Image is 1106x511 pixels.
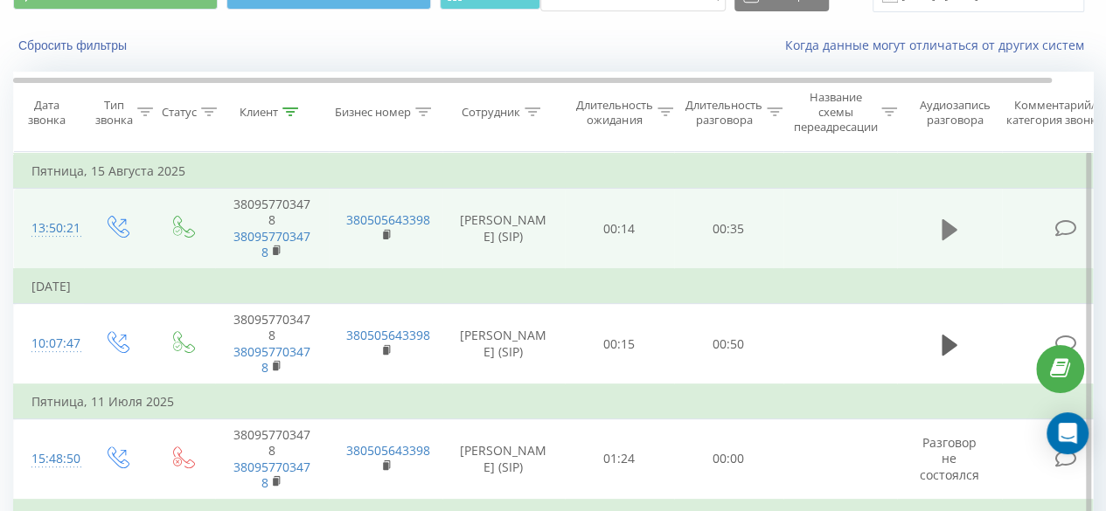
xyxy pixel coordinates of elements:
div: 10:07:47 [31,327,66,361]
a: 380957703478 [233,343,310,376]
td: 380957703478 [215,304,329,384]
div: Клиент [240,105,278,120]
a: 380505643398 [346,211,430,228]
a: 380505643398 [346,442,430,459]
div: Тип звонка [95,98,133,128]
td: 01:24 [565,419,674,500]
td: [PERSON_NAME] (SIP) [442,419,565,500]
div: Дата звонка [14,98,79,128]
td: 00:15 [565,304,674,384]
td: 00:14 [565,189,674,269]
td: [PERSON_NAME] (SIP) [442,189,565,269]
div: 13:50:21 [31,211,66,245]
a: 380957703478 [233,228,310,260]
a: 380957703478 [233,459,310,491]
td: [PERSON_NAME] (SIP) [442,304,565,384]
div: Бизнес номер [335,105,411,120]
button: Сбросить фильтры [13,38,136,53]
div: Длительность разговора [685,98,762,128]
div: Комментарий/категория звонка [1004,98,1106,128]
div: Аудиозапись разговора [912,98,997,128]
div: Open Intercom Messenger [1047,412,1089,454]
td: 00:00 [674,419,783,500]
td: 380957703478 [215,189,329,269]
div: Сотрудник [462,105,520,120]
span: Разговор не состоялся [920,434,979,482]
a: 380505643398 [346,327,430,343]
div: Длительность ожидания [576,98,653,128]
td: 00:50 [674,304,783,384]
td: 00:35 [674,189,783,269]
div: 15:48:50 [31,442,66,476]
div: Статус [162,105,197,120]
div: Название схемы переадресации [793,90,877,135]
td: 380957703478 [215,419,329,500]
a: Когда данные могут отличаться от других систем [785,37,1093,53]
